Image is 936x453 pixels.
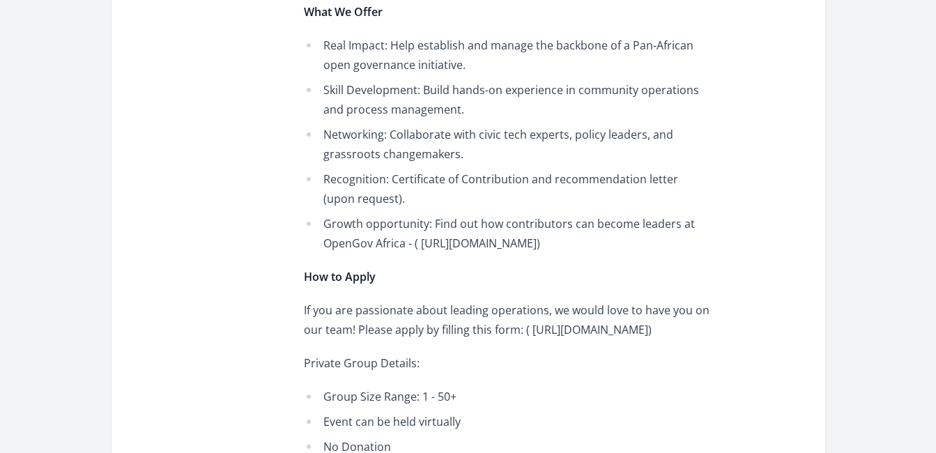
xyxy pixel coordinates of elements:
li: Real Impact: Help establish and manage the backbone of a Pan-African open governance initiative. [304,36,712,75]
li: Event can be held virtually [304,412,712,431]
li: Recognition: Certificate of Contribution and recommendation letter (upon request). [304,169,712,208]
li: Group Size Range: 1 - 50+ [304,387,712,406]
strong: How to Apply [304,269,376,284]
li: Networking: Collaborate with civic tech experts, policy leaders, and grassroots changemakers. [304,125,712,164]
li: Skill Development: Build hands-on experience in community operations and process management. [304,80,712,119]
li: Growth opportunity: Find out how contributors can become leaders at OpenGov Africa - ( [URL][DOMA... [304,214,712,253]
strong: What We Offer [304,4,383,20]
p: Private Group Details: [304,353,712,373]
p: If you are passionate about leading operations, we would love to have you on our team! Please app... [304,300,712,339]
